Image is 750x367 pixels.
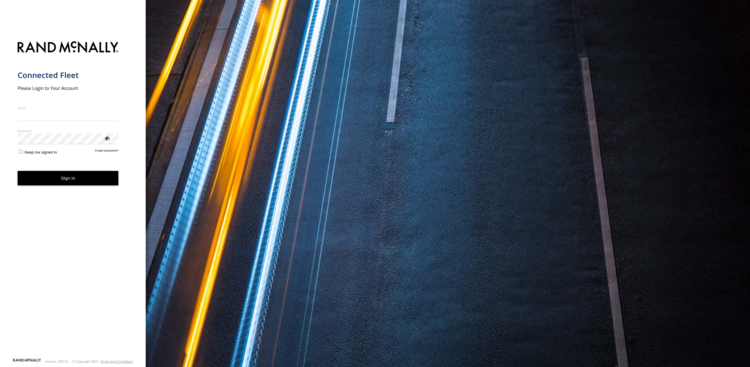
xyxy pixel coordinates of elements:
[18,85,119,91] h2: Please Login to Your Account
[100,360,133,363] a: Terms and Conditions
[18,40,119,56] img: Rand McNally
[18,70,119,80] h1: Connected Fleet
[104,135,110,141] div: ViewPassword
[18,106,119,110] label: Email
[25,150,57,155] span: Keep me signed in
[18,171,119,186] button: Sign in
[45,360,68,363] div: Version: 305.01
[72,360,133,363] div: © Copyright 2025 -
[95,149,119,155] a: Forgot password?
[19,150,23,154] input: Keep me signed in
[13,359,41,365] a: Visit our Website
[18,128,119,133] label: Password
[18,38,128,358] form: main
